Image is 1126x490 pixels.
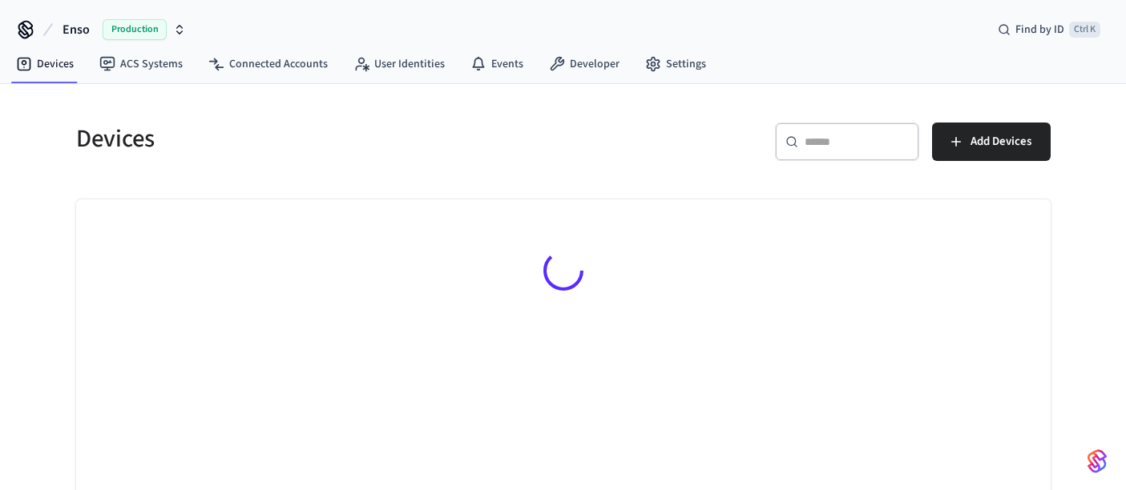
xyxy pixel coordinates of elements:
span: Add Devices [971,131,1031,152]
a: ACS Systems [87,50,196,78]
img: SeamLogoGradient.69752ec5.svg [1088,448,1107,474]
span: Enso [63,20,90,39]
span: Find by ID [1015,22,1064,38]
a: Developer [536,50,632,78]
h5: Devices [76,122,554,155]
button: Add Devices [932,122,1051,161]
a: Devices [3,50,87,78]
a: Settings [632,50,719,78]
a: Connected Accounts [196,50,341,78]
a: User Identities [341,50,458,78]
span: Ctrl K [1069,22,1100,38]
span: Production [103,19,167,40]
a: Events [458,50,536,78]
div: Find by IDCtrl K [985,15,1113,44]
